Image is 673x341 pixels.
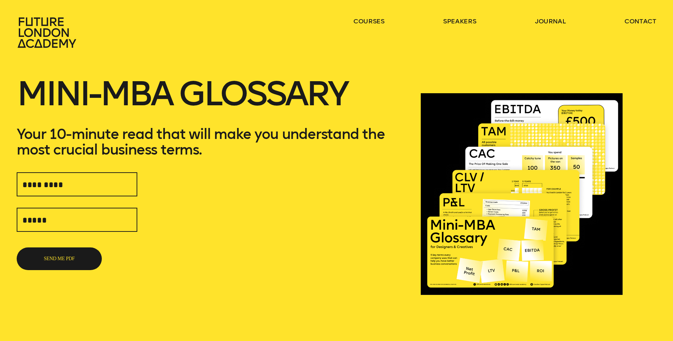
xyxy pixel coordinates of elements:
[535,17,566,26] a: journal
[17,78,404,126] h1: Mini-MBA Glossary
[624,17,656,26] a: contact
[17,247,102,270] button: SEND ME PDF
[353,17,385,26] a: courses
[17,126,404,157] p: Your 10-minute read that will make you understand the most crucial business terms.
[443,17,476,26] a: speakers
